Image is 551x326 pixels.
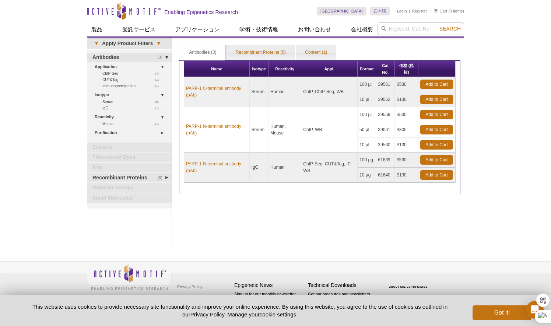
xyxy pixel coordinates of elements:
a: Isotype [95,91,167,99]
a: Recombinant Proteins (6) [227,45,295,60]
a: PARP-1 N-terminal antibody (pAb) [186,123,248,136]
p: Get our brochures and newsletters, or request them by mail. [308,291,378,310]
a: (2)ChIP-Seq [102,70,163,77]
a: Add to Cart [420,80,453,89]
td: $130 [395,168,418,183]
td: 10 µl [358,92,376,107]
a: PARP-1 N-terminal antibody (pAb) [186,161,248,174]
td: ChIP, ChIP-Seq, WB [301,77,358,107]
button: Search [437,25,463,32]
a: Privacy Policy [190,311,224,318]
a: Terms & Conditions [175,292,214,303]
th: Appl. [301,61,358,77]
button: cookie settings [260,311,296,318]
span: (1) [155,83,163,89]
th: Name [184,61,250,77]
th: Isotype [250,61,269,77]
a: Add to Cart [420,140,453,150]
a: お問い合わせ [294,22,336,36]
a: Add to Cart [420,170,453,180]
td: ChIP, WB [301,107,358,153]
li: | [409,7,410,15]
td: 39560 [376,137,395,153]
a: Purification [95,129,167,137]
a: Small Molecules [87,193,172,203]
td: 100 µl [358,77,376,92]
a: Privacy Policy [175,281,204,292]
img: Active Motif, [87,262,172,292]
span: (1) [155,105,163,111]
td: 39562 [376,92,395,107]
a: Fluorescent Dyes [87,153,172,162]
a: Add to Cart [420,95,453,104]
a: 受託サービス [118,22,160,36]
a: (3)Antibodies [87,53,172,62]
a: Register [412,8,427,14]
td: 100 µg [358,153,376,168]
a: (2)Serum [102,99,163,105]
td: $530 [395,153,418,168]
td: Human, Mouse [269,107,301,153]
a: Extracts [87,143,172,152]
th: Reactivity [269,61,301,77]
td: 100 µl [358,107,376,122]
th: Format [358,61,376,77]
span: (2) [155,99,163,105]
li: (0 items) [434,7,464,15]
td: 39561 [376,77,395,92]
a: Kits [87,163,172,172]
a: 日本語 [370,7,390,15]
a: (1)Immunoprecipitation [102,83,163,89]
h4: Epigenetic News [234,282,304,288]
td: 39061 [376,122,395,137]
a: (1)CUT&Tag [102,77,163,83]
a: 学術・技術情報 [235,22,282,36]
button: Got it! [473,305,531,320]
h4: Technical Downloads [308,282,378,288]
a: (1)IgG [102,105,163,111]
th: 価格 (税抜) [395,61,418,77]
a: Application [95,63,167,71]
span: ▾ [153,40,164,47]
td: Serum [250,107,269,153]
span: Search [439,26,461,32]
td: 10 µl [358,137,376,153]
table: Click to Verify - This site chose Symantec SSL for secure e-commerce and confidential communicati... [382,275,437,291]
a: ABOUT SSL CERTIFICATES [389,285,428,288]
a: Reactivity [95,113,167,121]
td: 39559 [376,107,395,122]
td: 61639 [376,153,395,168]
span: (3) [157,53,166,62]
a: PARP-1 C-terminal antibody (pAb) [186,85,248,98]
td: $130 [395,92,418,107]
input: Keyword, Cat. No. [378,22,464,35]
span: (1) [155,121,163,127]
a: Antibodies (3) [180,45,225,60]
a: [GEOGRAPHIC_DATA] [317,7,366,15]
a: Add to Cart [420,155,453,165]
a: (1)Mouse [102,121,163,127]
td: Serum [250,77,269,107]
td: ChIP-Seq, CUT&Tag, IP, WB [301,153,358,183]
a: Cart [434,8,447,14]
td: Human [269,153,301,183]
td: $530 [395,77,418,92]
td: 61640 [376,168,395,183]
td: Human [269,77,301,107]
a: 会社概要 [347,22,378,36]
span: (1) [155,77,163,83]
td: $305 [395,122,418,137]
h2: Enabling Epigenetics Research [164,9,238,15]
a: Login [397,8,407,14]
span: (6) [157,173,166,183]
a: Reporter Assays [87,183,172,193]
td: $130 [395,137,418,153]
td: 50 µl [358,122,376,137]
a: (6)Recombinant Proteins [87,173,172,183]
div: Open Intercom Messenger [526,301,544,319]
img: Your Cart [434,9,438,13]
a: Add to Cart [420,125,453,134]
td: $530 [395,107,418,122]
p: Sign up for our monthly newsletter highlighting recent publications in the field of epigenetics. [234,291,304,316]
a: ▾Apply Product Filters▾ [87,38,172,49]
